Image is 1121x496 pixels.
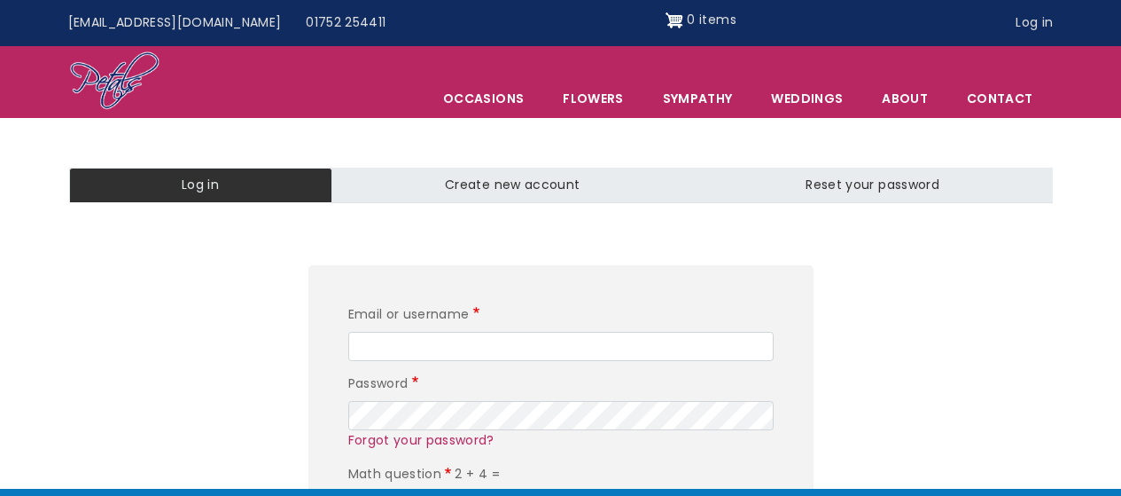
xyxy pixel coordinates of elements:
[687,11,736,28] span: 0 items
[348,304,483,326] label: Email or username
[348,431,494,449] a: Forgot your password?
[1003,6,1065,40] a: Log in
[666,6,683,35] img: Shopping cart
[348,374,422,395] label: Password
[544,80,642,117] a: Flowers
[56,168,1066,203] nav: Tabs
[752,80,861,117] span: Weddings
[693,168,1053,203] a: Reset your password
[293,6,398,40] a: 01752 254411
[56,6,294,40] a: [EMAIL_ADDRESS][DOMAIN_NAME]
[948,80,1051,117] a: Contact
[69,168,332,203] a: Log in
[332,168,693,203] a: Create new account
[348,464,455,485] label: Math question
[863,80,946,117] a: About
[644,80,751,117] a: Sympathy
[666,6,736,35] a: Shopping cart 0 items
[424,80,542,117] span: Occasions
[69,51,160,113] img: Home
